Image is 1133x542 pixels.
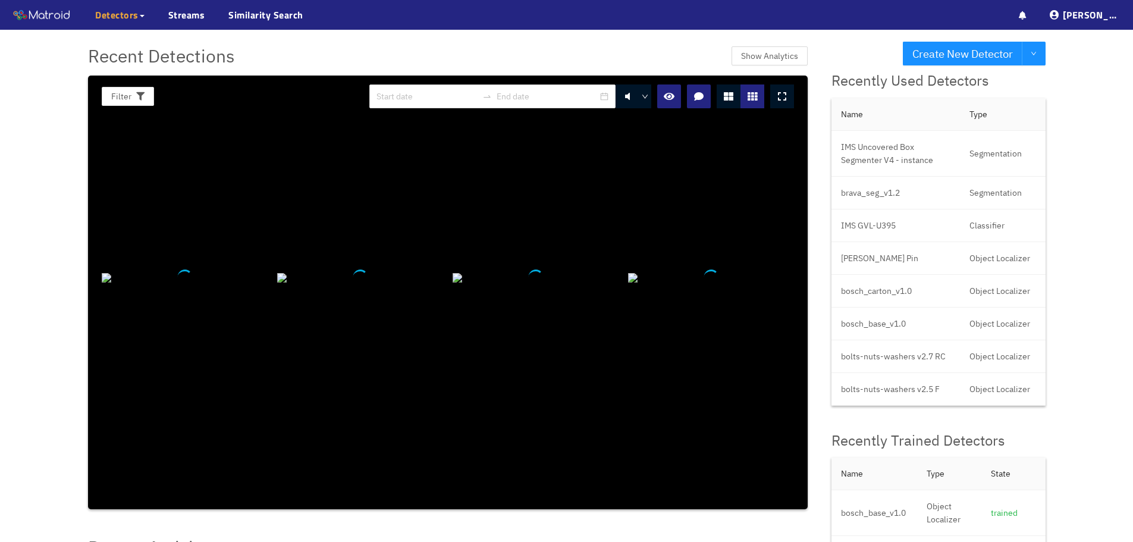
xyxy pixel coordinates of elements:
span: Recent Detections [88,42,235,70]
td: Classifier [960,209,1046,242]
th: Name [831,98,960,131]
span: to [482,92,492,101]
img: 1759032868.383211.jpg [102,273,111,283]
td: brava_seg_v1.2 [831,177,960,209]
td: Segmentation [960,177,1046,209]
img: 1759032808.313445.jpg [277,273,287,283]
span: Detectors [95,8,139,22]
td: bolts-nuts-washers v2.7 RC [831,340,960,373]
button: Filter [102,87,154,106]
th: Type [917,458,981,490]
td: IMS GVL-U395 [831,209,960,242]
td: bosch_carton_v1.0 [831,275,960,308]
td: Segmentation [960,131,1046,177]
td: Object Localizer [917,490,981,536]
td: bosch_base_v1.0 [831,490,917,536]
a: Similarity Search [228,8,303,22]
button: Create New Detector [903,42,1022,65]
th: State [981,458,1046,490]
td: Object Localizer [960,308,1046,340]
span: Create New Detector [912,45,1013,62]
td: [PERSON_NAME] Pin [831,242,960,275]
th: Name [831,458,917,490]
td: Object Localizer [960,373,1046,406]
img: 1759032675.158878.jpg [453,273,462,283]
img: 1759032582.949275.jpg [628,273,638,283]
td: Object Localizer [960,340,1046,373]
td: bolts-nuts-washers v2.5 F [831,373,960,406]
button: Show Analytics [732,46,808,65]
td: IMS Uncovered Box Segmenter V4 - instance [831,131,960,177]
span: swap-right [482,92,492,101]
div: trained [991,506,1036,519]
input: End date [497,90,598,103]
div: Recently Trained Detectors [831,430,1046,452]
div: Recently Used Detectors [831,70,1046,92]
span: Show Analytics [741,49,798,62]
td: Object Localizer [960,242,1046,275]
button: down [1022,42,1046,65]
th: Type [960,98,1046,131]
input: Start date [376,90,478,103]
span: down [1031,51,1037,58]
td: bosch_base_v1.0 [831,308,960,340]
td: Object Localizer [960,275,1046,308]
img: Matroid logo [12,7,71,24]
span: down [642,93,649,101]
span: Filter [111,90,131,103]
a: Streams [168,8,205,22]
